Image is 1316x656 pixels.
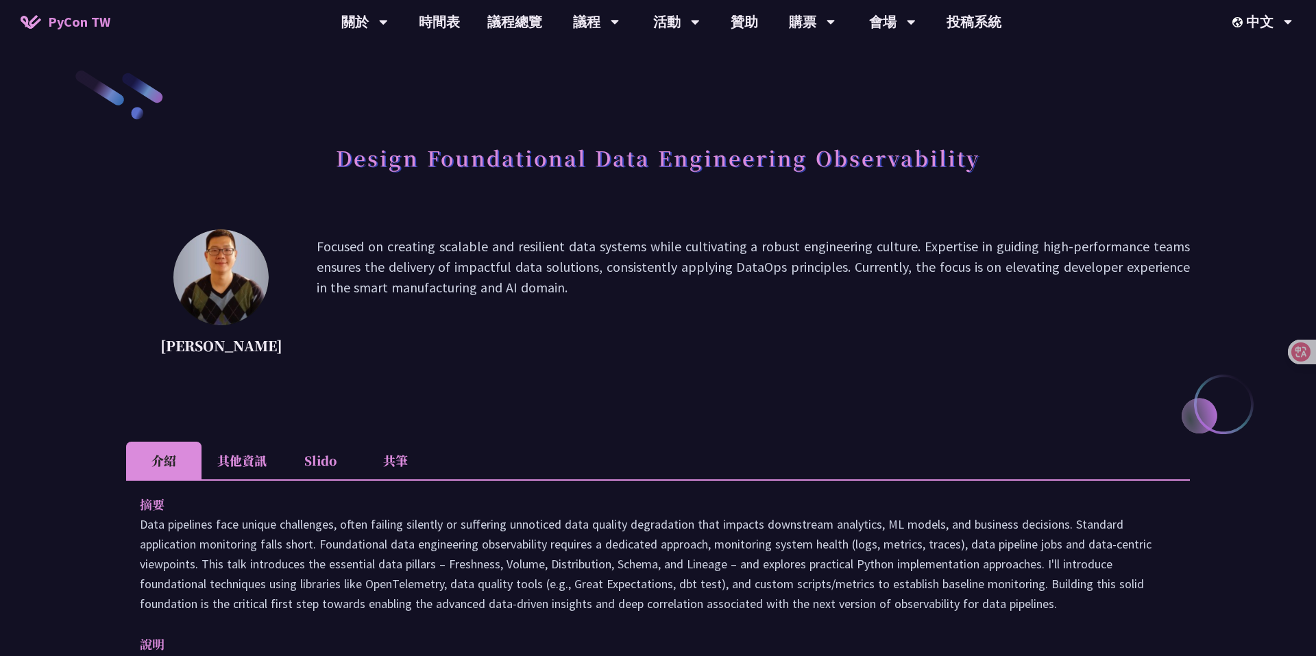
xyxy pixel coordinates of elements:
[126,442,202,479] li: 介紹
[173,229,269,325] img: Shuhsi Lin
[7,5,124,39] a: PyCon TW
[202,442,282,479] li: 其他資訊
[282,442,358,479] li: Slido
[140,634,1149,654] p: 說明
[336,137,980,178] h1: Design Foundational Data Engineering Observability
[21,15,41,29] img: Home icon of PyCon TW 2025
[358,442,433,479] li: 共筆
[160,336,282,356] p: [PERSON_NAME]
[140,514,1176,614] p: Data pipelines face unique challenges, often failing silently or suffering unnoticed data quality...
[48,12,110,32] span: PyCon TW
[317,236,1190,359] p: Focused on creating scalable and resilient data systems while cultivating a robust engineering cu...
[1232,17,1246,27] img: Locale Icon
[140,494,1149,514] p: 摘要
